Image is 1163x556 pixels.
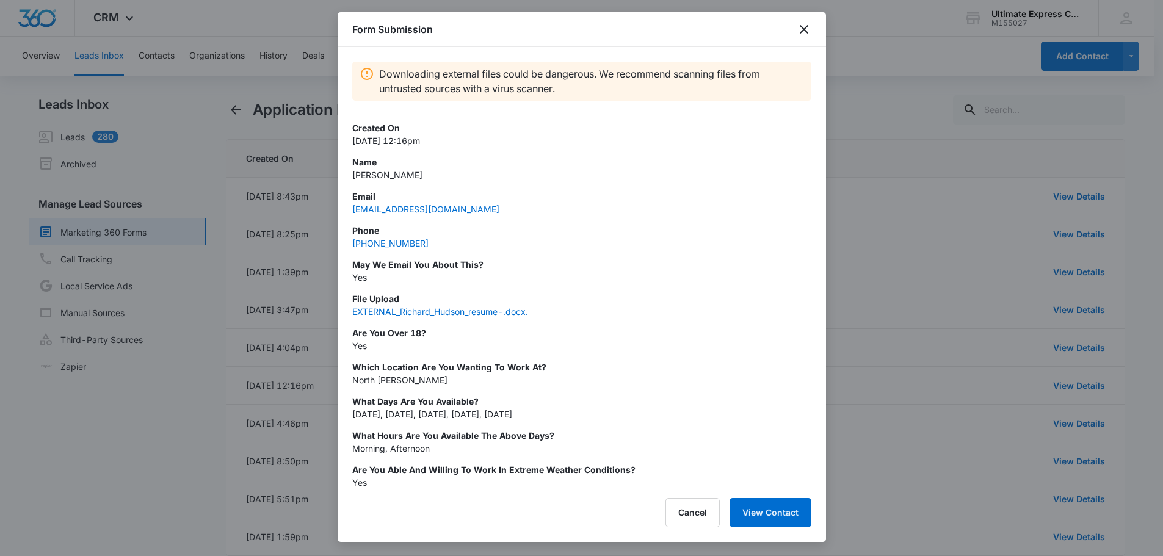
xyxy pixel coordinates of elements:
p: Yes [352,271,811,284]
a: EXTERNAL_Richard_Hudson_resume-.docx. [352,306,528,317]
p: What days are you available? [352,395,811,408]
p: Phone [352,224,811,237]
p: Email [352,190,811,203]
button: View Contact [730,498,811,527]
p: Which Location are you wanting to work at? [352,361,811,374]
p: [PERSON_NAME] [352,168,811,181]
p: File upload [352,292,811,305]
p: Created On [352,121,811,134]
p: Yes [352,476,811,489]
p: Are You Over 18? [352,327,811,339]
a: [EMAIL_ADDRESS][DOMAIN_NAME] [352,204,499,214]
p: [DATE], [DATE], [DATE], [DATE], [DATE] [352,408,811,421]
a: [PHONE_NUMBER] [352,238,429,248]
p: Downloading external files could be dangerous. We recommend scanning files from untrusted sources... [379,67,804,96]
h1: Form Submission [352,22,433,37]
p: What hours are you available the above days? [352,429,811,442]
p: Name [352,156,811,168]
p: May we email you about this? [352,258,811,271]
p: [DATE] 12:16pm [352,134,811,147]
p: Yes [352,339,811,352]
button: Cancel [665,498,720,527]
button: close [797,22,811,37]
p: North [PERSON_NAME] [352,374,811,386]
p: Are you able and willing to work in extreme weather conditions? [352,463,811,476]
p: Morning, Afternoon [352,442,811,455]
